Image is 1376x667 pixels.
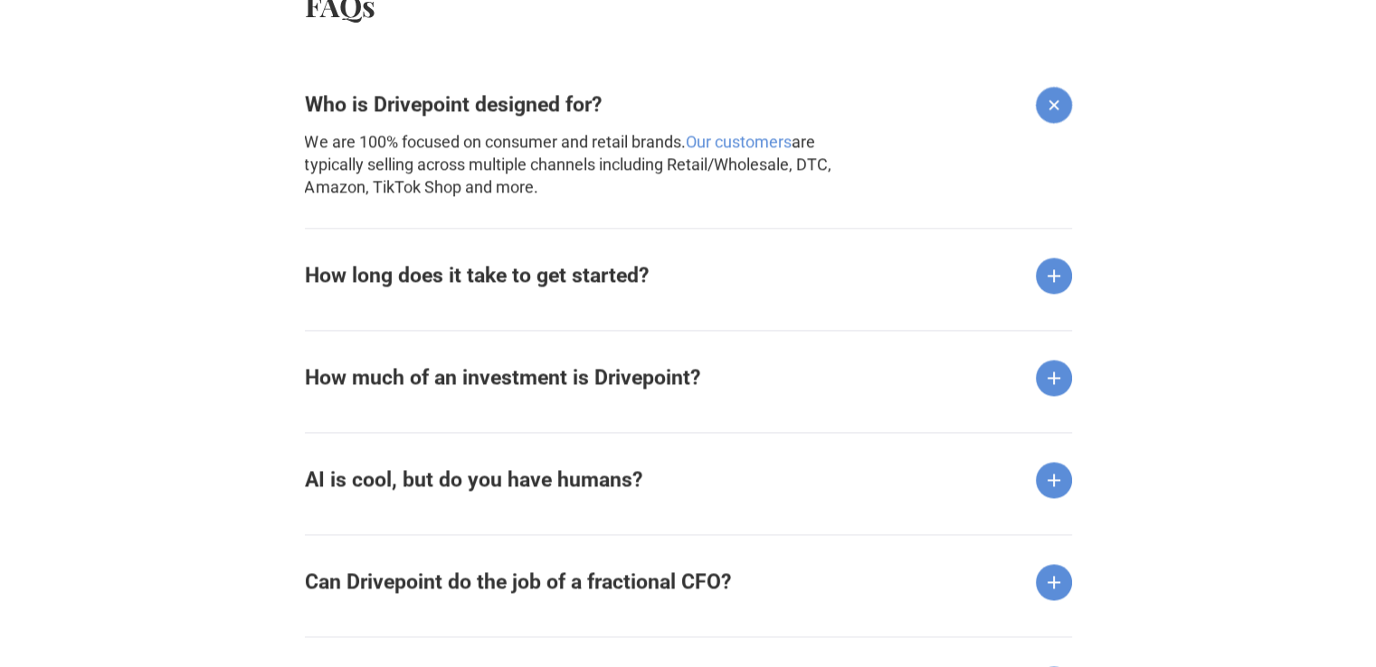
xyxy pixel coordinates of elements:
[305,263,649,287] strong: How long does it take to get started?
[305,92,602,117] strong: Who is Drivepoint designed for?
[1051,458,1376,667] iframe: Chat Widget
[686,132,792,151] a: Our customers
[305,130,877,199] p: We are 100% focused on consumer and retail brands. are typically selling across multiple channels...
[305,467,642,492] strong: AI is cool, but do you have humans?
[305,365,700,390] strong: How much of an investment is Drivepoint?
[305,569,731,594] strong: Can Drivepoint do the job of a fractional CFO?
